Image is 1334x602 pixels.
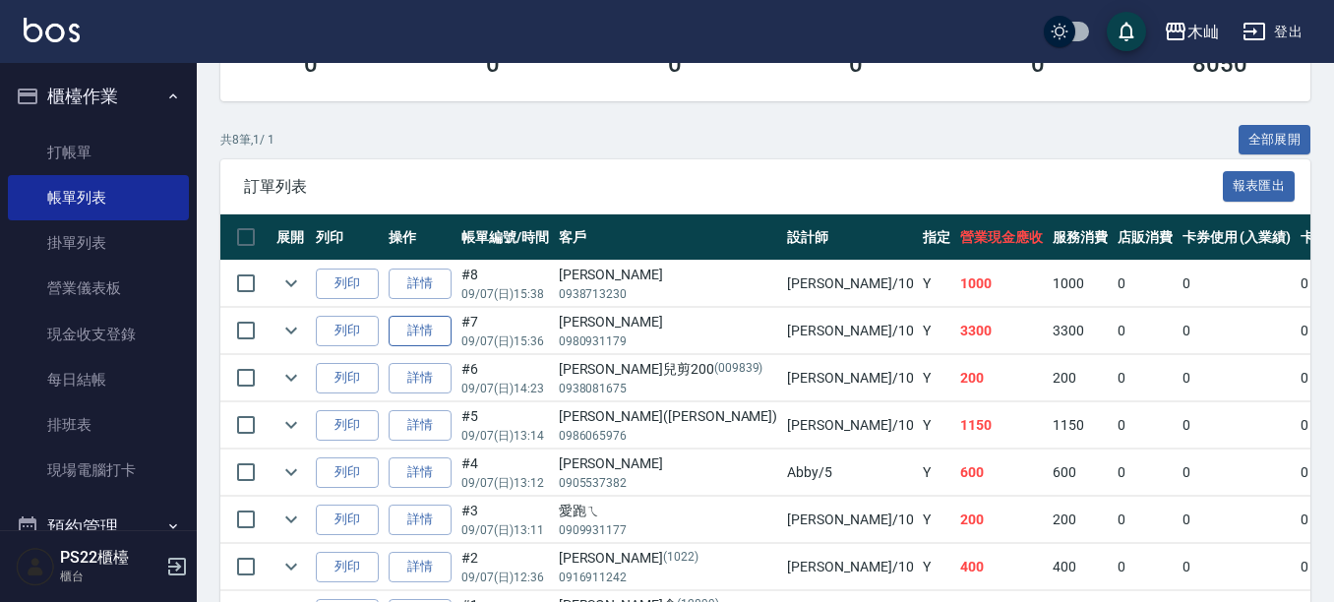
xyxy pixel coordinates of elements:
a: 現場電腦打卡 [8,448,189,493]
button: save [1107,12,1146,51]
button: 列印 [316,269,379,299]
p: 09/07 (日) 13:14 [461,427,549,445]
p: 0986065976 [559,427,778,445]
td: Y [918,355,955,401]
h3: 0 [1031,50,1045,78]
th: 設計師 [782,214,918,261]
td: 1000 [955,261,1048,307]
td: [PERSON_NAME] /10 [782,261,918,307]
a: 營業儀表板 [8,266,189,311]
td: Y [918,544,955,590]
button: expand row [276,410,306,440]
td: 0 [1178,497,1297,543]
p: 09/07 (日) 15:36 [461,332,549,350]
button: 報表匯出 [1223,171,1296,202]
a: 帳單列表 [8,175,189,220]
td: Y [918,402,955,449]
th: 客戶 [554,214,783,261]
h3: 0 [668,50,682,78]
a: 詳情 [389,363,452,393]
td: [PERSON_NAME] /10 [782,497,918,543]
p: 櫃台 [60,568,160,585]
div: [PERSON_NAME] [559,265,778,285]
p: 0905537382 [559,474,778,492]
a: 詳情 [389,410,452,441]
td: Y [918,261,955,307]
td: 0 [1113,544,1178,590]
button: expand row [276,363,306,392]
p: 09/07 (日) 13:12 [461,474,549,492]
td: #8 [456,261,554,307]
button: expand row [276,316,306,345]
td: [PERSON_NAME] /10 [782,308,918,354]
p: 0938713230 [559,285,778,303]
a: 報表匯出 [1223,176,1296,195]
td: 0 [1178,355,1297,401]
p: 0938081675 [559,380,778,397]
p: 0980931179 [559,332,778,350]
button: 列印 [316,316,379,346]
button: 預約管理 [8,502,189,553]
td: #5 [456,402,554,449]
div: [PERSON_NAME]兒剪200 [559,359,778,380]
td: 0 [1178,261,1297,307]
th: 卡券使用 (入業績) [1178,214,1297,261]
td: 0 [1178,402,1297,449]
td: 0 [1178,308,1297,354]
h3: 0 [849,50,863,78]
th: 展開 [272,214,311,261]
p: (1022) [663,548,698,569]
th: 操作 [384,214,456,261]
button: 列印 [316,457,379,488]
p: 共 8 筆, 1 / 1 [220,131,274,149]
div: 愛跑ㄟ [559,501,778,521]
a: 打帳單 [8,130,189,175]
td: 0 [1178,450,1297,496]
td: 1150 [1048,402,1113,449]
td: 200 [1048,355,1113,401]
a: 詳情 [389,552,452,582]
button: expand row [276,505,306,534]
button: 列印 [316,363,379,393]
a: 詳情 [389,505,452,535]
p: 0916911242 [559,569,778,586]
td: #7 [456,308,554,354]
a: 詳情 [389,316,452,346]
td: #3 [456,497,554,543]
td: 400 [955,544,1048,590]
th: 營業現金應收 [955,214,1048,261]
td: Y [918,450,955,496]
td: Y [918,497,955,543]
th: 店販消費 [1113,214,1178,261]
button: expand row [276,269,306,298]
button: 全部展開 [1239,125,1311,155]
td: 1150 [955,402,1048,449]
p: 09/07 (日) 12:36 [461,569,549,586]
td: 600 [1048,450,1113,496]
td: 0 [1113,450,1178,496]
td: 200 [955,355,1048,401]
div: [PERSON_NAME]([PERSON_NAME]) [559,406,778,427]
td: 200 [1048,497,1113,543]
button: expand row [276,457,306,487]
button: 木屾 [1156,12,1227,52]
th: 服務消費 [1048,214,1113,261]
p: (009839) [714,359,763,380]
td: 0 [1113,497,1178,543]
td: #6 [456,355,554,401]
td: [PERSON_NAME] /10 [782,355,918,401]
td: 400 [1048,544,1113,590]
span: 訂單列表 [244,177,1223,197]
button: 列印 [316,410,379,441]
img: Logo [24,18,80,42]
h3: 0 [304,50,318,78]
div: 木屾 [1187,20,1219,44]
td: Y [918,308,955,354]
a: 詳情 [389,457,452,488]
a: 詳情 [389,269,452,299]
button: 列印 [316,552,379,582]
p: 09/07 (日) 13:11 [461,521,549,539]
td: 1000 [1048,261,1113,307]
h3: 0 [486,50,500,78]
button: expand row [276,552,306,581]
